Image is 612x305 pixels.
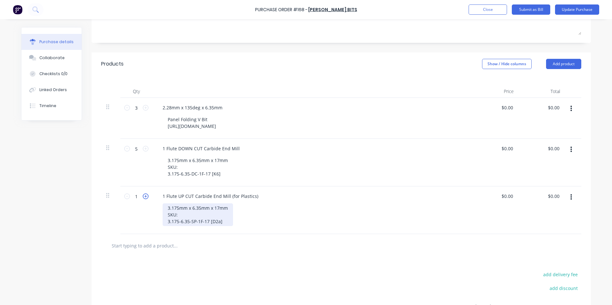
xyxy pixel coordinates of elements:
div: Collaborate [39,55,65,61]
button: add delivery fee [539,270,581,278]
div: 3.175mm x 6.35mm x 17mm SKU: 3.175-6.35-DC-1F-17 [K6] [163,156,233,178]
button: Linked Orders [21,82,82,98]
div: Linked Orders [39,87,67,93]
div: 1 Flute UP CUT Carbide End Mill (for Plastics) [157,192,263,201]
button: Close [469,4,507,15]
button: Purchase details [21,34,82,50]
button: Timeline [21,98,82,114]
div: Qty [120,85,152,98]
button: Update Purchase [555,4,599,15]
button: add discount [546,284,581,292]
div: Purchase details [39,39,74,45]
button: Submit as Bill [512,4,550,15]
div: Price [472,85,519,98]
div: Total [519,85,565,98]
div: 2.28mm x 135deg x 6.35mm [157,103,228,112]
div: Products [101,60,124,68]
button: Collaborate [21,50,82,66]
button: Add product [546,59,581,69]
button: Show / Hide columns [482,59,532,69]
img: Factory [13,5,22,14]
div: 1 Flute DOWN CUT Carbide End Mill [157,144,245,153]
div: Purchase Order #168 - [255,6,308,13]
div: Timeline [39,103,56,109]
button: Checklists 0/0 [21,66,82,82]
div: Panel Folding V Bit [URL][DOMAIN_NAME] [163,115,221,131]
a: [PERSON_NAME] Bits [308,6,357,13]
div: Checklists 0/0 [39,71,68,77]
input: Start typing to add a product... [111,239,239,252]
div: 3.175mm x 6.35mm x 17mm SKU: 3.175-6.35-SP-1F-17 [D2a] [163,203,233,226]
